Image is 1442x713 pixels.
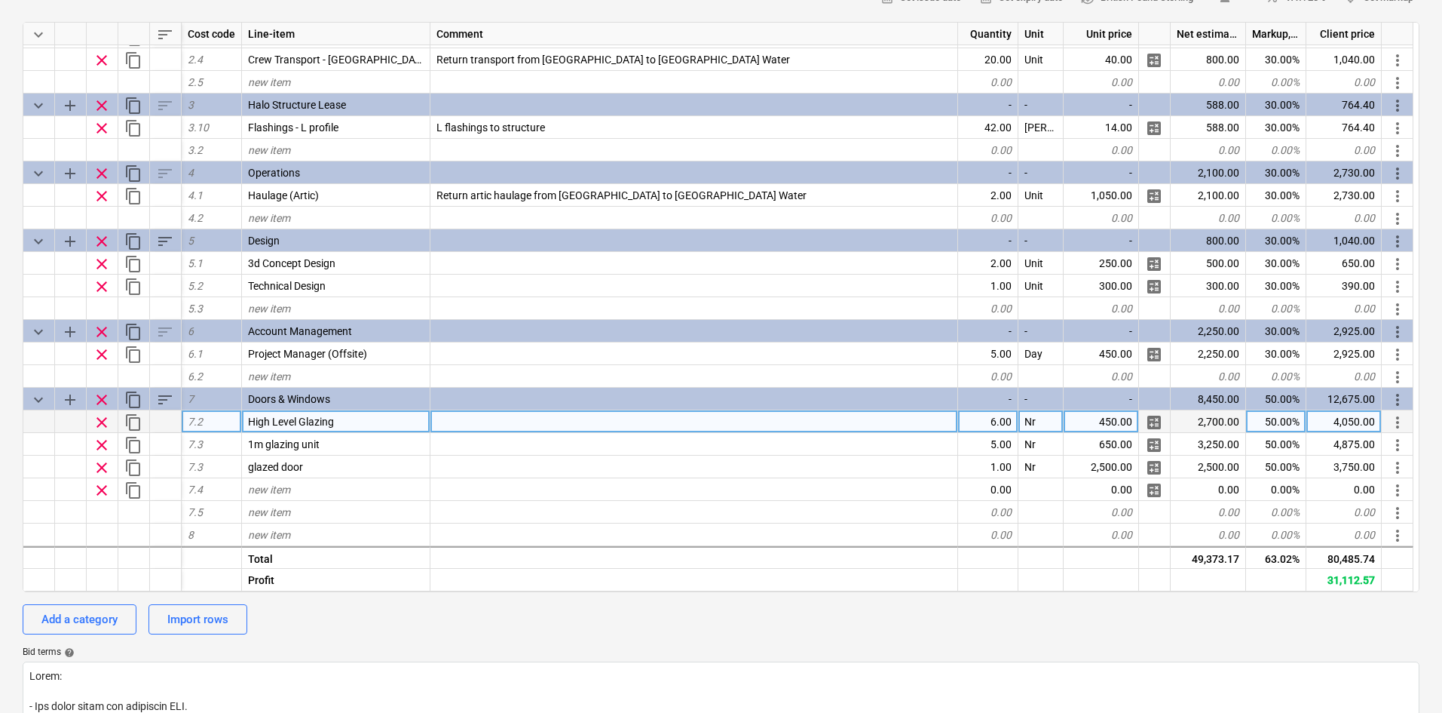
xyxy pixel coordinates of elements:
[436,54,790,66] span: Return transport from London to Canada Water
[1246,410,1306,433] div: 50.00%
[248,506,290,518] span: new item
[124,51,142,69] span: Duplicate row
[1388,29,1407,47] span: More actions
[93,323,111,341] span: Remove row
[124,29,142,47] span: Duplicate row
[188,235,194,247] span: 5
[1306,161,1382,184] div: 2,730.00
[248,235,280,247] span: Design
[188,257,203,269] span: 5.1
[188,144,203,156] span: 3.2
[1064,297,1139,320] div: 0.00
[1145,413,1163,432] span: Manage detailed breakdown for the row
[1171,252,1246,275] div: 500.00
[1145,187,1163,205] span: Manage detailed breakdown for the row
[188,189,203,201] span: 4.1
[156,232,174,250] span: Sort rows within category
[93,436,111,454] span: Remove row
[1306,229,1382,252] div: 1,040.00
[958,343,1018,365] div: 5.00
[1171,456,1246,478] div: 2,500.00
[1388,210,1407,228] span: More actions
[1064,207,1139,229] div: 0.00
[958,275,1018,297] div: 1.00
[1306,546,1382,569] div: 80,485.74
[1246,388,1306,410] div: 50.00%
[1064,365,1139,388] div: 0.00
[188,76,203,88] span: 2.5
[188,167,194,179] span: 4
[1306,410,1382,433] div: 4,050.00
[23,604,136,635] button: Add a category
[248,280,326,292] span: Technical Design
[61,164,79,183] span: Add sub category to row
[1171,320,1246,343] div: 2,250.00
[248,189,319,201] span: Haulage (Artic)
[1064,320,1139,343] div: -
[124,187,142,205] span: Duplicate row
[1388,142,1407,160] span: More actions
[1306,94,1382,116] div: 764.40
[29,391,47,409] span: Collapse category
[1388,255,1407,273] span: More actions
[248,348,367,360] span: Project Manager (Offsite)
[1064,388,1139,410] div: -
[1171,48,1246,71] div: 800.00
[1018,94,1064,116] div: -
[248,144,290,156] span: new item
[248,416,334,428] span: High Level Glazing
[29,232,47,250] span: Collapse category
[1064,48,1139,71] div: 40.00
[188,484,203,496] span: 7.4
[248,167,300,179] span: Operations
[1145,436,1163,454] span: Manage detailed breakdown for the row
[1018,229,1064,252] div: -
[1171,297,1246,320] div: 0.00
[1388,459,1407,477] span: More actions
[61,232,79,250] span: Add sub category to row
[958,524,1018,546] div: 0.00
[1145,51,1163,69] span: Manage detailed breakdown for the row
[1388,481,1407,499] span: More actions
[1388,97,1407,115] span: More actions
[958,139,1018,161] div: 0.00
[1018,388,1064,410] div: -
[1064,184,1139,207] div: 1,050.00
[1171,94,1246,116] div: 588.00
[1145,278,1163,296] span: Manage detailed breakdown for the row
[248,99,346,111] span: Halo Structure Lease
[1388,436,1407,454] span: More actions
[1306,478,1382,501] div: 0.00
[248,529,290,541] span: new item
[188,54,203,66] span: 2.4
[1388,413,1407,432] span: More actions
[93,29,111,47] span: Remove row
[148,604,247,635] button: Import rows
[958,410,1018,433] div: 6.00
[1246,524,1306,546] div: 0.00%
[1064,456,1139,478] div: 2,500.00
[124,232,142,250] span: Duplicate category
[1064,252,1139,275] div: 250.00
[1145,255,1163,273] span: Manage detailed breakdown for the row
[1388,278,1407,296] span: More actions
[1064,433,1139,456] div: 650.00
[248,54,430,66] span: Crew Transport - UK
[1306,501,1382,524] div: 0.00
[1306,252,1382,275] div: 650.00
[242,569,430,592] div: Profit
[958,207,1018,229] div: 0.00
[248,121,338,134] span: Flashings - L profile
[958,229,1018,252] div: -
[958,320,1018,343] div: -
[1388,164,1407,183] span: More actions
[1246,343,1306,365] div: 30.00%
[41,610,118,629] div: Add a category
[248,76,290,88] span: new item
[248,461,303,473] span: glazed door
[61,97,79,115] span: Add sub category to row
[93,459,111,477] span: Remove row
[1171,433,1246,456] div: 3,250.00
[1064,23,1139,45] div: Unit price
[93,481,111,499] span: Remove row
